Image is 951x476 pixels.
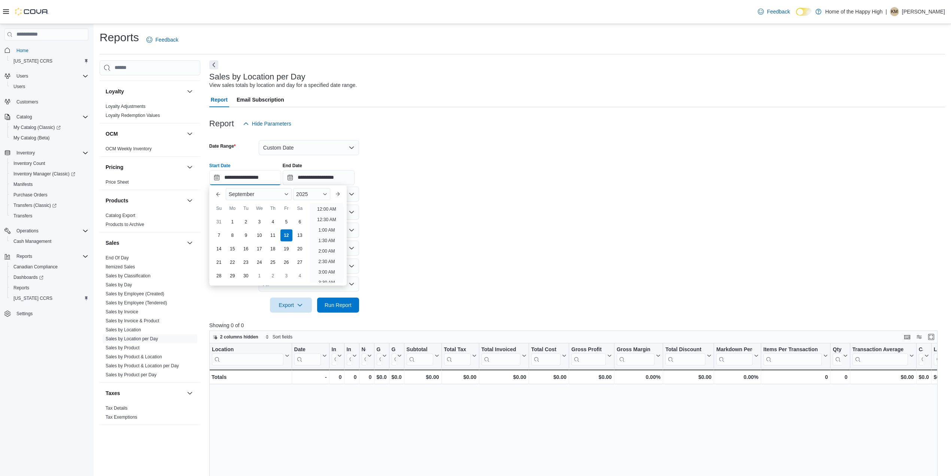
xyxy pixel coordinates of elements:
button: Previous Month [212,188,224,200]
div: Fr [280,202,292,214]
div: Button. Open the month selector. September is currently selected. [226,188,292,200]
span: OCM Weekly Inventory [106,146,152,152]
button: Loyalty [185,87,194,96]
span: Cash Management [13,238,51,244]
span: Transfers (Classic) [10,201,88,210]
button: Custom Date [259,140,359,155]
a: Dashboards [7,272,91,283]
a: Sales by Invoice & Product [106,318,159,323]
a: Catalog Export [106,213,135,218]
div: Transaction Average [852,346,908,365]
span: Canadian Compliance [13,264,58,270]
div: day-14 [213,243,225,255]
div: Tu [240,202,252,214]
button: Taxes [185,389,194,398]
button: OCM [106,130,184,138]
a: Dashboards [10,273,46,282]
h3: Sales [106,239,119,247]
a: Tax Details [106,406,128,411]
div: Subtotal [406,346,433,353]
li: 3:00 AM [315,268,338,277]
div: day-5 [280,216,292,228]
h3: Taxes [106,389,120,397]
div: Location [212,346,283,365]
button: Export [270,298,312,313]
a: Sales by Product per Day [106,372,157,377]
button: Inventory [13,148,38,157]
a: Sales by Classification [106,273,151,278]
a: My Catalog (Classic) [7,122,91,133]
div: Loyalty Redemptions [934,346,938,353]
div: Items Per Transaction [763,346,822,365]
div: Location [212,346,283,353]
a: Manifests [10,180,36,189]
button: Items Per Transaction [763,346,828,365]
button: Catalog [1,112,91,122]
span: Operations [13,226,88,235]
span: Inventory Manager (Classic) [10,169,88,178]
a: Reports [10,283,32,292]
button: Sales [185,238,194,247]
button: Net Sold [361,346,371,365]
div: day-3 [253,216,265,228]
li: 12:00 AM [314,205,339,214]
a: Sales by Product & Location [106,354,162,359]
h3: Loyalty [106,88,124,95]
div: day-21 [213,256,225,268]
button: Gross Profit [571,346,612,365]
a: Sales by Product & Location per Day [106,363,179,368]
span: [US_STATE] CCRS [13,58,52,64]
button: Sales [106,239,184,247]
button: Hide Parameters [240,116,294,131]
div: Mo [227,202,238,214]
a: Tax Exemptions [106,415,137,420]
span: Users [16,73,28,79]
span: Customers [16,99,38,105]
button: Sort fields [262,332,295,341]
div: day-8 [227,229,238,241]
span: Canadian Compliance [10,262,88,271]
span: Catalog [13,112,88,121]
div: View sales totals by location and day for a specified date range. [209,81,357,89]
div: day-18 [267,243,279,255]
a: Settings [13,309,36,318]
div: Gross Profit [571,346,606,365]
h3: Report [209,119,234,128]
div: day-9 [240,229,252,241]
div: day-10 [253,229,265,241]
span: Inventory Count [10,159,88,168]
span: KM [891,7,898,16]
button: Next [209,60,218,69]
div: day-13 [294,229,306,241]
div: Cashback [919,346,923,365]
button: Markdown Percent [716,346,758,365]
span: Dashboards [13,274,43,280]
a: Transfers [10,211,35,220]
div: day-2 [240,216,252,228]
button: Gross Margin [617,346,660,365]
button: Users [13,72,31,81]
button: Location [212,346,289,365]
div: day-23 [240,256,252,268]
span: My Catalog (Beta) [10,133,88,142]
button: Pricing [106,163,184,171]
div: Gift Card Sales [376,346,380,365]
span: September [229,191,254,197]
li: 1:30 AM [315,236,338,245]
div: day-30 [240,270,252,282]
div: OCM [100,144,200,156]
div: Cashback [919,346,923,353]
button: Transfers [7,211,91,221]
button: Manifests [7,179,91,190]
div: day-17 [253,243,265,255]
div: Markdown Percent [716,346,752,365]
button: [US_STATE] CCRS [7,293,91,304]
a: Sales by Location per Day [106,336,158,341]
div: day-6 [294,216,306,228]
div: Total Cost [531,346,560,353]
a: Inventory Manager (Classic) [7,169,91,179]
button: Operations [1,226,91,236]
button: Inventory Count [7,158,91,169]
span: Run Report [325,301,352,309]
